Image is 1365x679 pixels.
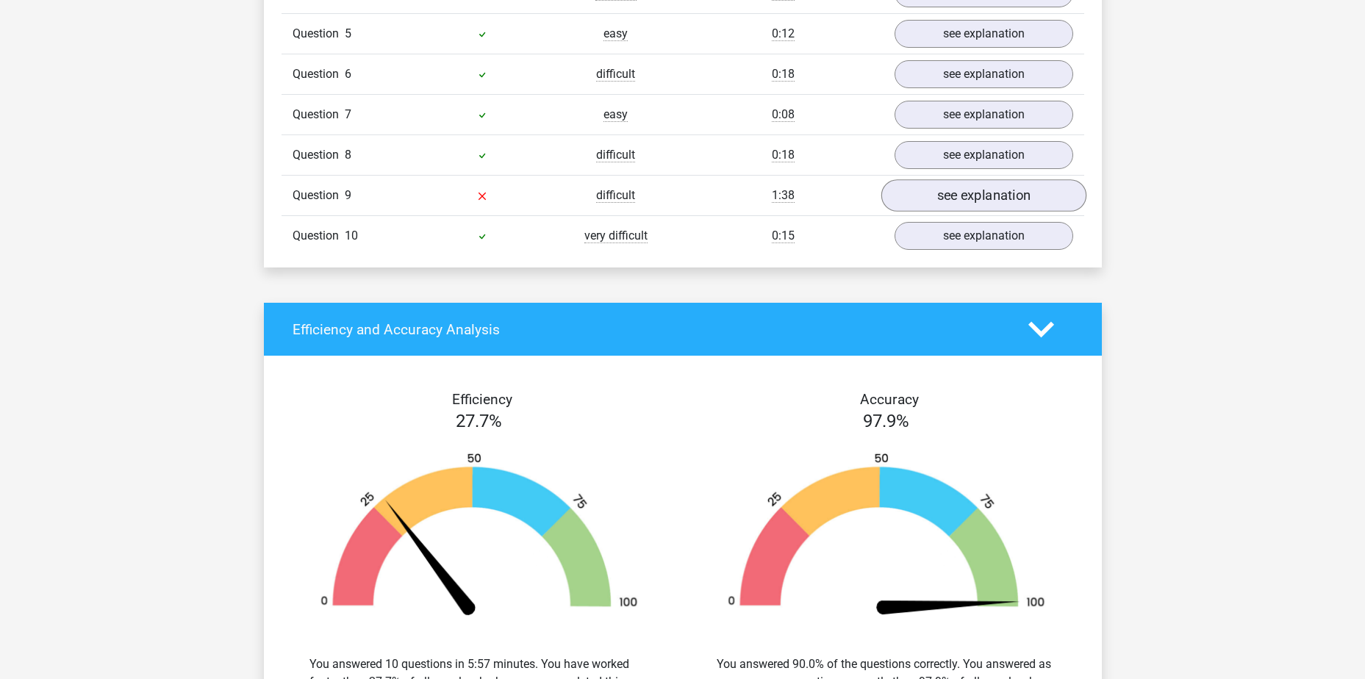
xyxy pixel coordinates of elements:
span: 0:15 [772,229,795,243]
span: 97.9% [863,411,909,431]
span: easy [603,107,628,122]
span: 7 [345,107,351,121]
span: Question [293,227,345,245]
span: 8 [345,148,351,162]
span: difficult [596,148,635,162]
span: Question [293,65,345,83]
a: see explanation [895,60,1073,88]
span: 0:18 [772,148,795,162]
span: Question [293,25,345,43]
span: 6 [345,67,351,81]
span: Question [293,146,345,164]
img: 28.7d4f644ce88e.png [298,452,661,620]
h4: Accuracy [700,391,1079,408]
span: difficult [596,67,635,82]
span: 1:38 [772,188,795,203]
span: 27.7% [456,411,502,431]
span: 0:12 [772,26,795,41]
img: 98.41938266bc92.png [705,452,1068,620]
span: 10 [345,229,358,242]
span: difficult [596,188,635,203]
span: 0:18 [772,67,795,82]
h4: Efficiency [293,391,672,408]
a: see explanation [895,20,1073,48]
a: see explanation [895,222,1073,250]
span: Question [293,187,345,204]
a: see explanation [881,179,1086,212]
span: easy [603,26,628,41]
span: 5 [345,26,351,40]
a: see explanation [895,141,1073,169]
span: 0:08 [772,107,795,122]
h4: Efficiency and Accuracy Analysis [293,321,1006,338]
span: very difficult [584,229,648,243]
span: 9 [345,188,351,202]
a: see explanation [895,101,1073,129]
span: Question [293,106,345,123]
